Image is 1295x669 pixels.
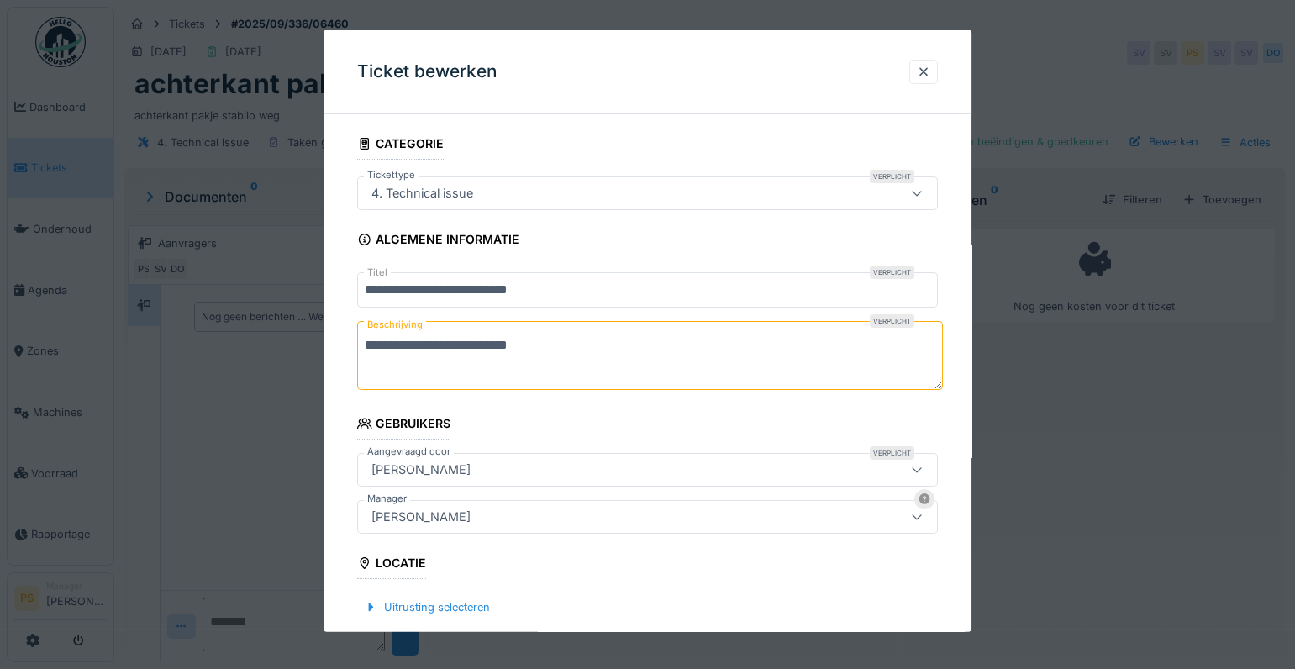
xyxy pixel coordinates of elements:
label: Beschrijving [364,314,426,335]
label: Tickettype [364,168,419,182]
div: Verplicht [870,170,914,183]
div: Locatie [357,550,426,579]
div: [PERSON_NAME] [365,508,477,526]
div: 4. Technical issue [365,184,480,203]
div: [PERSON_NAME] [365,461,477,479]
label: Manager [364,492,410,506]
h3: Ticket bewerken [357,61,497,82]
label: Aangevraagd door [364,445,454,459]
div: Uitrusting selecteren [357,596,497,619]
div: Categorie [357,131,444,160]
div: Algemene informatie [357,227,519,255]
div: Verplicht [870,266,914,279]
label: Titel [364,266,391,280]
div: Verplicht [870,446,914,460]
div: Gebruikers [357,411,450,440]
div: Verplicht [870,314,914,328]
